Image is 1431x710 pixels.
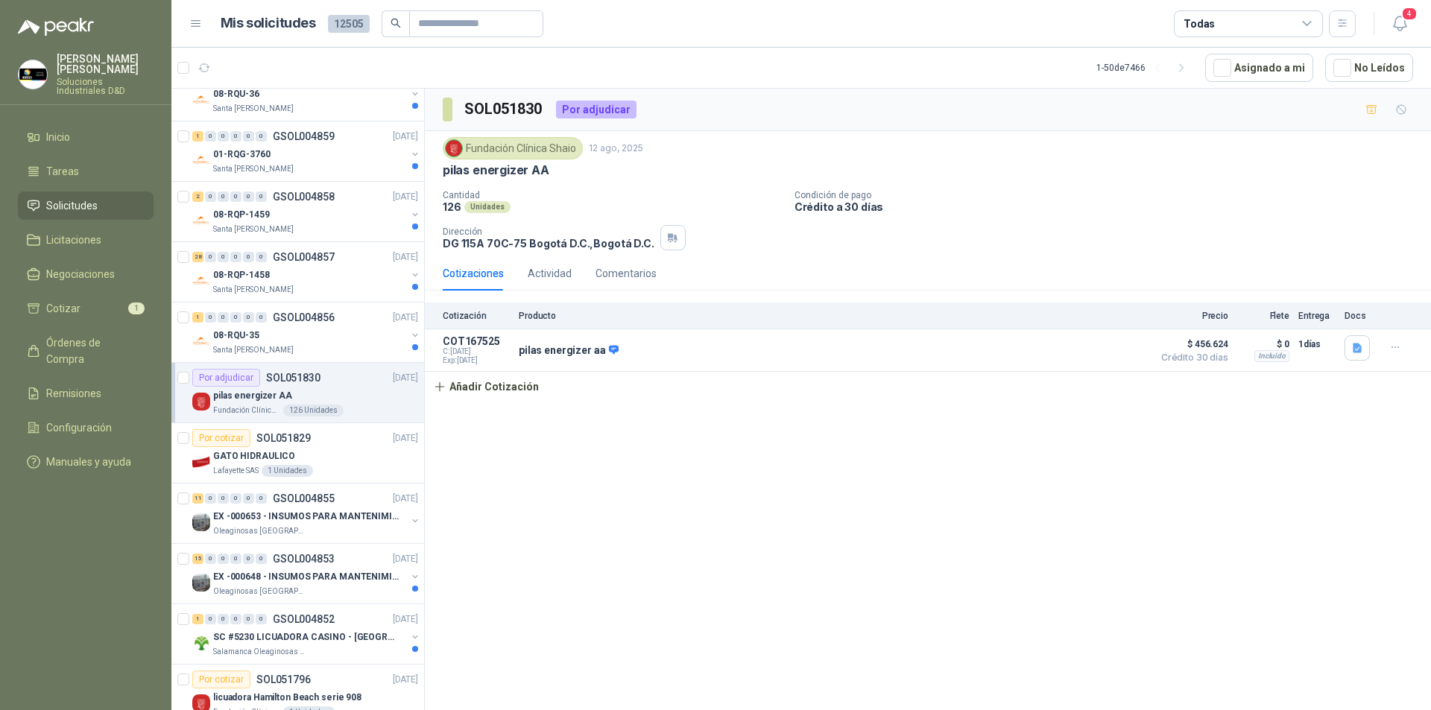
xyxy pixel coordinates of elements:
[519,311,1145,321] p: Producto
[1298,335,1336,353] p: 1 días
[192,550,421,598] a: 15 0 0 0 0 0 GSOL004853[DATE] Company LogoEX -000648 - INSUMOS PARA MANTENIMIENITO MECANICOOleagi...
[1184,16,1215,32] div: Todas
[213,405,280,416] p: Fundación Clínica Shaio
[128,302,145,314] span: 1
[273,131,335,142] p: GSOL004859
[256,433,311,443] p: SOL051829
[218,252,229,262] div: 0
[218,614,229,624] div: 0
[443,347,510,356] span: C: [DATE]
[230,614,241,624] div: 0
[46,232,101,248] span: Licitaciones
[18,157,154,186] a: Tareas
[393,190,418,204] p: [DATE]
[213,630,399,644] p: SC #5230 LICUADORA CASINO - [GEOGRAPHIC_DATA]
[213,389,292,403] p: pilas energizer AA
[46,454,131,470] span: Manuales y ayuda
[273,312,335,323] p: GSOL004856
[192,272,210,290] img: Company Logo
[205,252,216,262] div: 0
[243,191,254,202] div: 0
[213,449,295,463] p: GATO HIDRAULICO
[1154,353,1228,362] span: Crédito 30 días
[46,129,70,145] span: Inicio
[1154,311,1228,321] p: Precio
[192,393,210,411] img: Company Logo
[446,140,462,156] img: Company Logo
[192,610,421,658] a: 1 0 0 0 0 0 GSOL004852[DATE] Company LogoSC #5230 LICUADORA CASINO - [GEOGRAPHIC_DATA]Salamanca O...
[192,614,203,624] div: 1
[1345,311,1374,321] p: Docs
[262,465,313,477] div: 1 Unidades
[192,308,421,356] a: 1 0 0 0 0 0 GSOL004856[DATE] Company Logo08-RQU-35Santa [PERSON_NAME]
[273,191,335,202] p: GSOL004858
[46,266,115,282] span: Negociaciones
[256,493,267,504] div: 0
[46,335,139,367] span: Órdenes de Compra
[192,332,210,350] img: Company Logo
[192,634,210,652] img: Company Logo
[192,671,250,688] div: Por cotizar
[171,423,424,484] a: Por cotizarSOL051829[DATE] Company LogoGATO HIDRAULICOLafayette SAS1 Unidades
[443,226,654,237] p: Dirección
[218,312,229,323] div: 0
[213,163,294,175] p: Santa [PERSON_NAME]
[218,493,229,504] div: 0
[192,574,210,592] img: Company Logo
[230,191,241,202] div: 0
[19,60,47,89] img: Company Logo
[205,191,216,202] div: 0
[192,248,421,296] a: 28 0 0 0 0 0 GSOL004857[DATE] Company Logo08-RQP-1458Santa [PERSON_NAME]
[18,448,154,476] a: Manuales y ayuda
[213,148,271,162] p: 01-RQG-3760
[256,674,311,685] p: SOL051796
[589,142,643,156] p: 12 ago, 2025
[256,312,267,323] div: 0
[256,252,267,262] div: 0
[192,67,421,115] a: 1 0 0 0 0 0 GSOL004860[DATE] Company Logo08-RQU-36Santa [PERSON_NAME]
[192,554,203,564] div: 15
[443,311,510,321] p: Cotización
[213,691,361,705] p: licuadora Hamilton Beach serie 908
[192,429,250,447] div: Por cotizar
[243,493,254,504] div: 0
[18,413,154,442] a: Configuración
[1254,350,1289,362] div: Incluido
[213,103,294,115] p: Santa [PERSON_NAME]
[192,453,210,471] img: Company Logo
[519,344,619,358] p: pilas energizer aa
[393,311,418,325] p: [DATE]
[18,18,94,36] img: Logo peakr
[218,131,229,142] div: 0
[443,162,549,178] p: pilas energizer AA
[464,98,544,121] h3: SOL051830
[1205,54,1313,82] button: Asignado a mi
[273,252,335,262] p: GSOL004857
[213,208,270,222] p: 08-RQP-1459
[18,226,154,254] a: Licitaciones
[18,294,154,323] a: Cotizar1
[443,356,510,365] span: Exp: [DATE]
[192,91,210,109] img: Company Logo
[256,614,267,624] div: 0
[213,525,307,537] p: Oleaginosas [GEOGRAPHIC_DATA][PERSON_NAME]
[218,554,229,564] div: 0
[443,137,583,159] div: Fundación Clínica Shaio
[256,191,267,202] div: 0
[393,250,418,264] p: [DATE]
[230,493,241,504] div: 0
[205,614,216,624] div: 0
[243,614,254,624] div: 0
[393,492,418,506] p: [DATE]
[46,419,112,436] span: Configuración
[192,493,203,504] div: 11
[393,431,418,446] p: [DATE]
[1237,311,1289,321] p: Flete
[328,15,370,33] span: 12505
[46,163,79,180] span: Tareas
[46,385,101,402] span: Remisiones
[192,212,210,229] img: Company Logo
[205,493,216,504] div: 0
[46,197,98,214] span: Solicitudes
[795,200,1425,213] p: Crédito a 30 días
